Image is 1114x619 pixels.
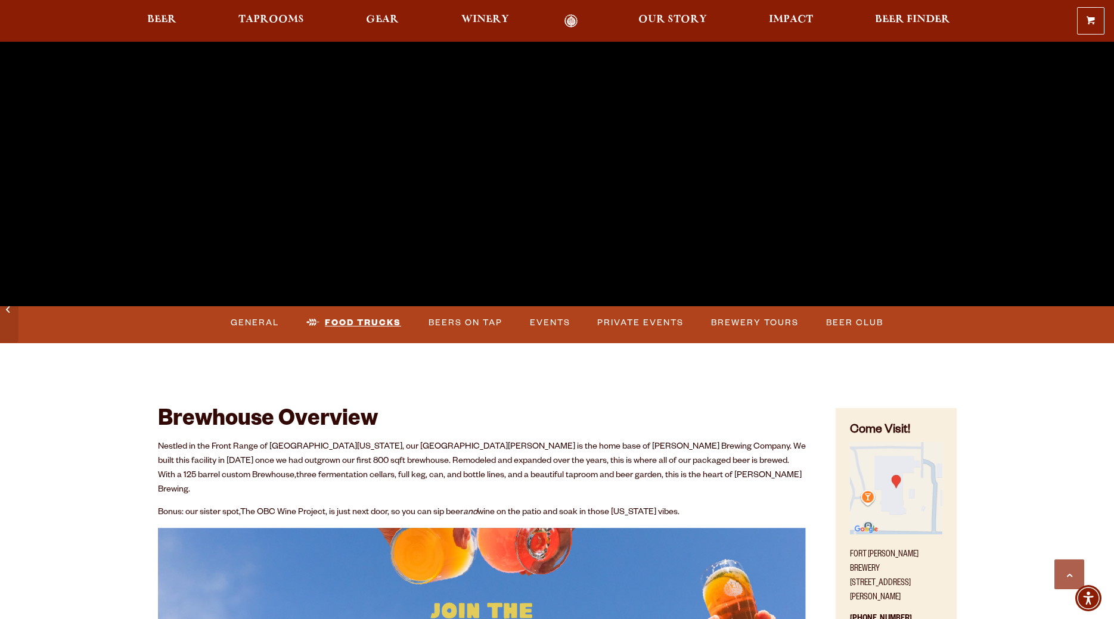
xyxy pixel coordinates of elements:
[769,15,813,24] span: Impact
[638,15,707,24] span: Our Story
[1075,585,1101,611] div: Accessibility Menu
[240,508,325,518] a: The OBC Wine Project
[158,506,806,520] p: Bonus: our sister spot, , is just next door, so you can sip beer wine on the patio and soak in th...
[706,309,803,337] a: Brewery Tours
[592,309,688,337] a: Private Events
[158,408,806,434] h2: Brewhouse Overview
[454,14,517,28] a: Winery
[226,309,284,337] a: General
[231,14,312,28] a: Taprooms
[147,15,176,24] span: Beer
[850,422,942,440] h4: Come Visit!
[302,309,406,337] a: Food Trucks
[875,15,950,24] span: Beer Finder
[761,14,821,28] a: Impact
[821,309,888,337] a: Beer Club
[850,541,942,605] p: Fort [PERSON_NAME] Brewery [STREET_ADDRESS][PERSON_NAME]
[358,14,406,28] a: Gear
[139,14,184,28] a: Beer
[238,15,304,24] span: Taprooms
[366,15,399,24] span: Gear
[461,15,509,24] span: Winery
[525,309,575,337] a: Events
[631,14,715,28] a: Our Story
[463,508,477,518] em: and
[1054,559,1084,589] a: Scroll to top
[158,471,802,495] span: three fermentation cellars, full keg, can, and bottle lines, and a beautiful taproom and beer gar...
[549,14,594,28] a: Odell Home
[850,528,942,538] a: Find on Google Maps (opens in a new window)
[867,14,958,28] a: Beer Finder
[850,442,942,534] img: Small thumbnail of location on map
[424,309,507,337] a: Beers on Tap
[158,440,806,497] p: Nestled in the Front Range of [GEOGRAPHIC_DATA][US_STATE], our [GEOGRAPHIC_DATA][PERSON_NAME] is ...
